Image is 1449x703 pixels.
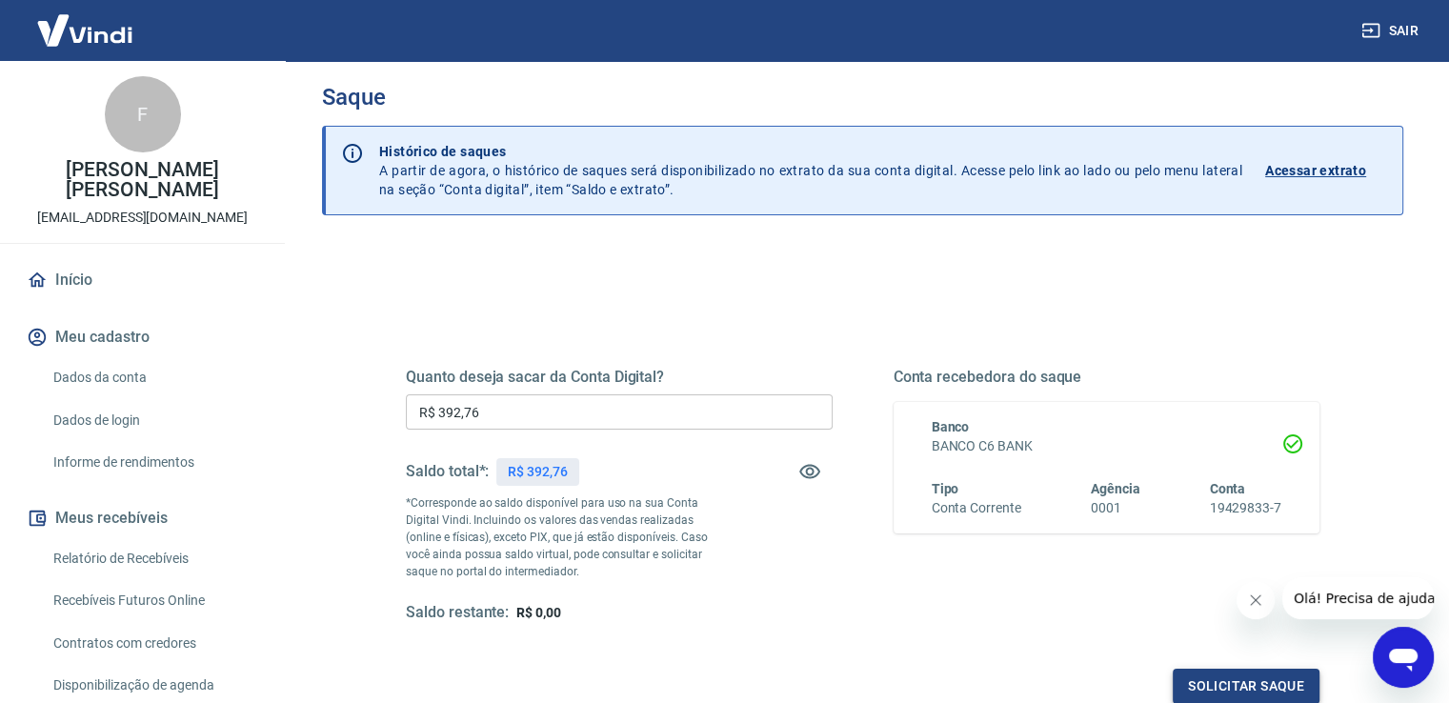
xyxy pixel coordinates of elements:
[1209,481,1245,496] span: Conta
[516,605,561,620] span: R$ 0,00
[23,1,147,59] img: Vindi
[508,462,568,482] p: R$ 392,76
[932,498,1021,518] h6: Conta Corrente
[1091,498,1140,518] h6: 0001
[1265,161,1366,180] p: Acessar extrato
[1091,481,1140,496] span: Agência
[1373,627,1434,688] iframe: Botão para abrir a janela de mensagens
[406,494,726,580] p: *Corresponde ao saldo disponível para uso na sua Conta Digital Vindi. Incluindo os valores das ve...
[932,436,1282,456] h6: BANCO C6 BANK
[406,368,833,387] h5: Quanto deseja sacar da Conta Digital?
[932,419,970,434] span: Banco
[11,13,160,29] span: Olá! Precisa de ajuda?
[1358,13,1426,49] button: Sair
[15,160,270,200] p: [PERSON_NAME] [PERSON_NAME]
[46,624,262,663] a: Contratos com credores
[322,84,1403,110] h3: Saque
[37,208,248,228] p: [EMAIL_ADDRESS][DOMAIN_NAME]
[105,76,181,152] div: F
[406,462,489,481] h5: Saldo total*:
[23,497,262,539] button: Meus recebíveis
[406,603,509,623] h5: Saldo restante:
[23,316,262,358] button: Meu cadastro
[1282,577,1434,619] iframe: Mensagem da empresa
[46,443,262,482] a: Informe de rendimentos
[932,481,959,496] span: Tipo
[46,358,262,397] a: Dados da conta
[1209,498,1281,518] h6: 19429833-7
[23,259,262,301] a: Início
[46,401,262,440] a: Dados de login
[46,581,262,620] a: Recebíveis Futuros Online
[46,539,262,578] a: Relatório de Recebíveis
[1237,581,1275,619] iframe: Fechar mensagem
[379,142,1242,161] p: Histórico de saques
[1265,142,1387,199] a: Acessar extrato
[379,142,1242,199] p: A partir de agora, o histórico de saques será disponibilizado no extrato da sua conta digital. Ac...
[894,368,1320,387] h5: Conta recebedora do saque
